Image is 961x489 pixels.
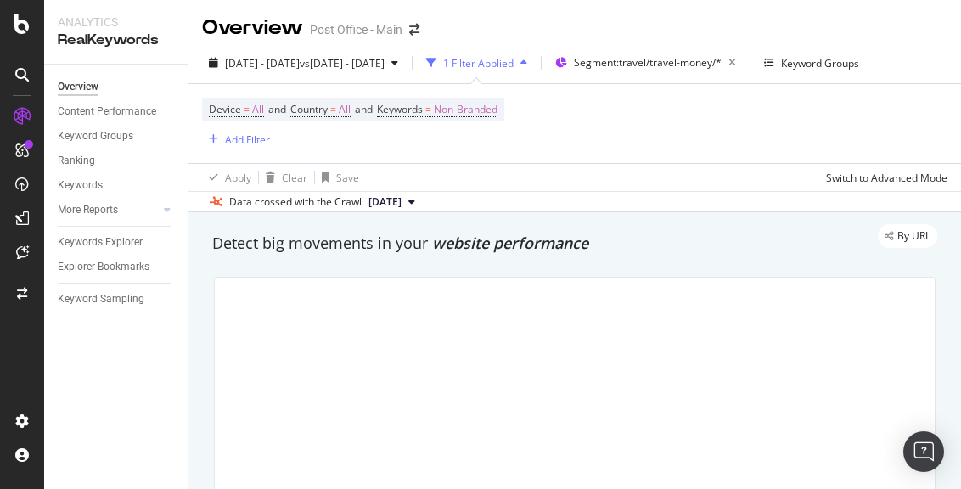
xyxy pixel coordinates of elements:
[903,431,944,472] div: Open Intercom Messenger
[58,152,95,170] div: Ranking
[362,192,422,212] button: [DATE]
[548,49,743,76] button: Segment:travel/travel-money/*
[443,56,514,70] div: 1 Filter Applied
[58,290,176,308] a: Keyword Sampling
[252,98,264,121] span: All
[58,103,176,121] a: Content Performance
[58,127,176,145] a: Keyword Groups
[368,194,402,210] span: 2025 Sep. 8th
[819,164,947,191] button: Switch to Advanced Mode
[58,290,144,308] div: Keyword Sampling
[355,102,373,116] span: and
[259,164,307,191] button: Clear
[574,55,722,70] span: Segment: travel/travel-money/*
[58,233,143,251] div: Keywords Explorer
[897,231,930,241] span: By URL
[757,49,866,76] button: Keyword Groups
[244,102,250,116] span: =
[58,103,156,121] div: Content Performance
[202,164,251,191] button: Apply
[58,78,176,96] a: Overview
[58,258,176,276] a: Explorer Bookmarks
[202,129,270,149] button: Add Filter
[58,127,133,145] div: Keyword Groups
[310,21,402,38] div: Post Office - Main
[409,24,419,36] div: arrow-right-arrow-left
[58,258,149,276] div: Explorer Bookmarks
[225,56,300,70] span: [DATE] - [DATE]
[58,177,176,194] a: Keywords
[225,171,251,185] div: Apply
[229,194,362,210] div: Data crossed with the Crawl
[330,102,336,116] span: =
[339,98,351,121] span: All
[878,224,937,248] div: legacy label
[268,102,286,116] span: and
[58,31,174,50] div: RealKeywords
[781,56,859,70] div: Keyword Groups
[202,49,405,76] button: [DATE] - [DATE]vs[DATE] - [DATE]
[58,14,174,31] div: Analytics
[434,98,497,121] span: Non-Branded
[209,102,241,116] span: Device
[826,171,947,185] div: Switch to Advanced Mode
[377,102,423,116] span: Keywords
[419,49,534,76] button: 1 Filter Applied
[58,152,176,170] a: Ranking
[58,201,159,219] a: More Reports
[336,171,359,185] div: Save
[58,201,118,219] div: More Reports
[202,14,303,42] div: Overview
[58,233,176,251] a: Keywords Explorer
[300,56,385,70] span: vs [DATE] - [DATE]
[282,171,307,185] div: Clear
[58,177,103,194] div: Keywords
[425,102,431,116] span: =
[290,102,328,116] span: Country
[315,164,359,191] button: Save
[225,132,270,147] div: Add Filter
[58,78,98,96] div: Overview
